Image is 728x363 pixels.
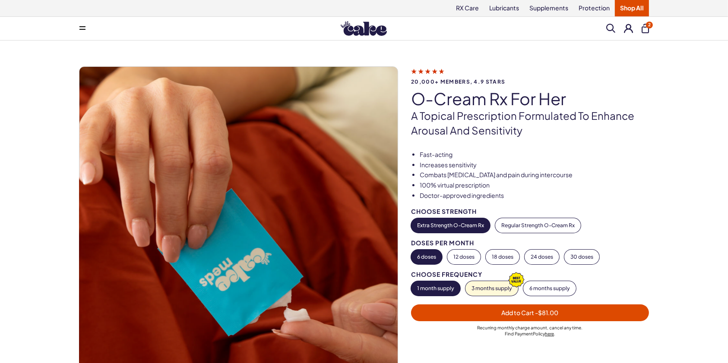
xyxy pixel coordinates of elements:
button: Extra Strength O-Cream Rx [411,218,490,233]
button: 18 doses [486,250,519,264]
li: Fast-acting [420,150,649,159]
span: 2 [646,22,653,28]
li: Increases sensitivity [420,161,649,169]
img: Hello Cake [341,21,387,36]
h1: O-Cream Rx for Her [411,90,649,108]
button: Regular Strength O-Cream Rx [495,218,581,233]
button: 2 [642,24,649,33]
li: Doctor-approved ingredients [420,191,649,200]
div: Recurring monthly charge amount , cancel any time. Policy . [411,325,649,337]
span: Add to Cart [502,309,559,316]
span: - $81.00 [535,309,559,316]
div: Choose Strength [411,208,649,215]
button: 3 months supply [465,281,518,296]
span: 20,000+ members, 4.9 stars [411,79,649,84]
a: here [545,331,554,336]
button: 6 months supply [523,281,576,296]
li: Combats [MEDICAL_DATA] and pain during intercourse [420,171,649,179]
div: Doses per Month [411,240,649,246]
button: 24 doses [525,250,559,264]
div: Choose Frequency [411,271,649,278]
a: 20,000+ members, 4.9 stars [411,67,649,84]
span: Find Payment [505,331,533,336]
li: 100% virtual prescription [420,181,649,190]
button: 12 doses [447,250,481,264]
button: 30 doses [564,250,599,264]
p: A topical prescription formulated to enhance arousal and sensitivity [411,109,649,138]
button: 6 doses [411,250,442,264]
button: Add to Cart -$81.00 [411,304,649,321]
button: 1 month supply [411,281,460,296]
